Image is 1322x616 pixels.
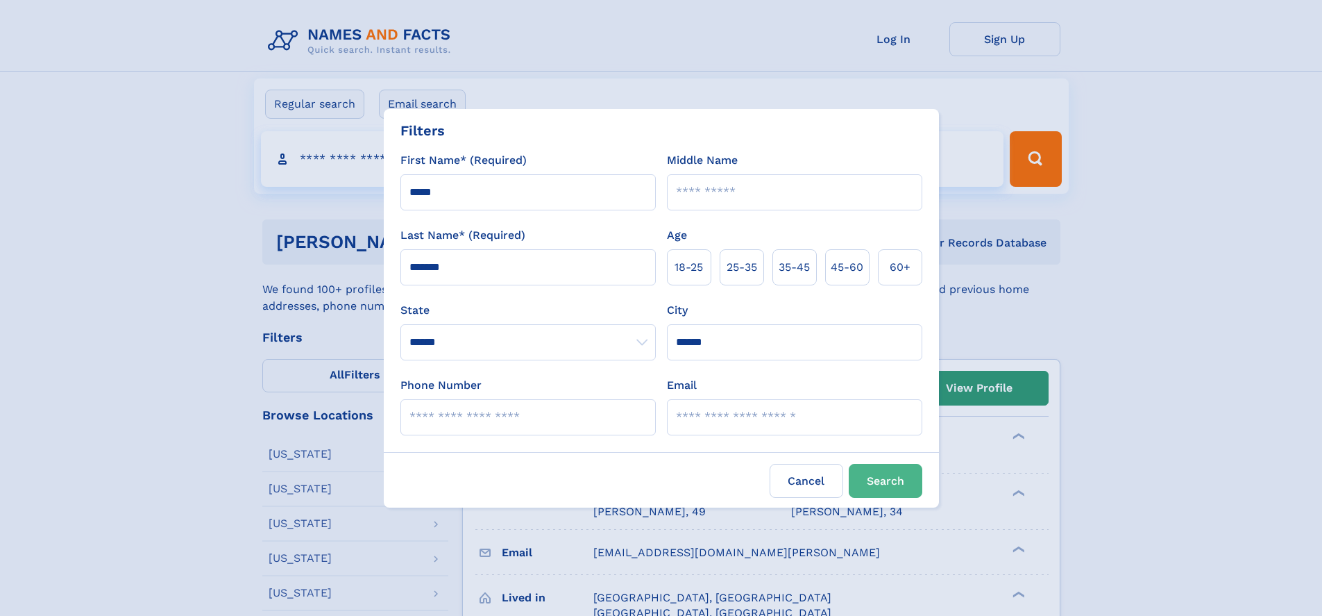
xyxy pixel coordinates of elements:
div: Filters [400,120,445,141]
span: 25‑35 [727,259,757,276]
label: Age [667,227,687,244]
span: 35‑45 [779,259,810,276]
span: 45‑60 [831,259,863,276]
label: Phone Number [400,377,482,394]
span: 18‑25 [675,259,703,276]
label: Cancel [770,464,843,498]
label: Email [667,377,697,394]
label: State [400,302,656,319]
button: Search [849,464,922,498]
label: Last Name* (Required) [400,227,525,244]
span: 60+ [890,259,910,276]
label: City [667,302,688,319]
label: First Name* (Required) [400,152,527,169]
label: Middle Name [667,152,738,169]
